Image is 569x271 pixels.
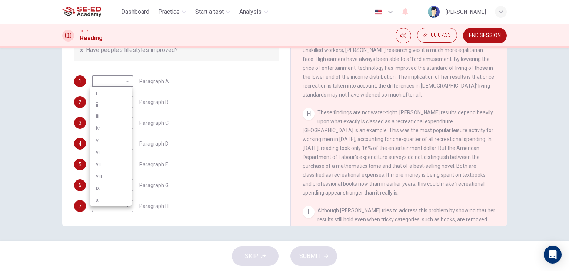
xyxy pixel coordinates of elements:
[544,246,562,264] div: Open Intercom Messenger
[90,158,132,170] li: vii
[90,194,132,206] li: x
[90,182,132,194] li: ix
[90,170,132,182] li: viii
[90,111,132,123] li: iii
[90,146,132,158] li: vi
[90,87,132,99] li: i
[90,99,132,111] li: ii
[90,123,132,134] li: iv
[90,134,132,146] li: v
